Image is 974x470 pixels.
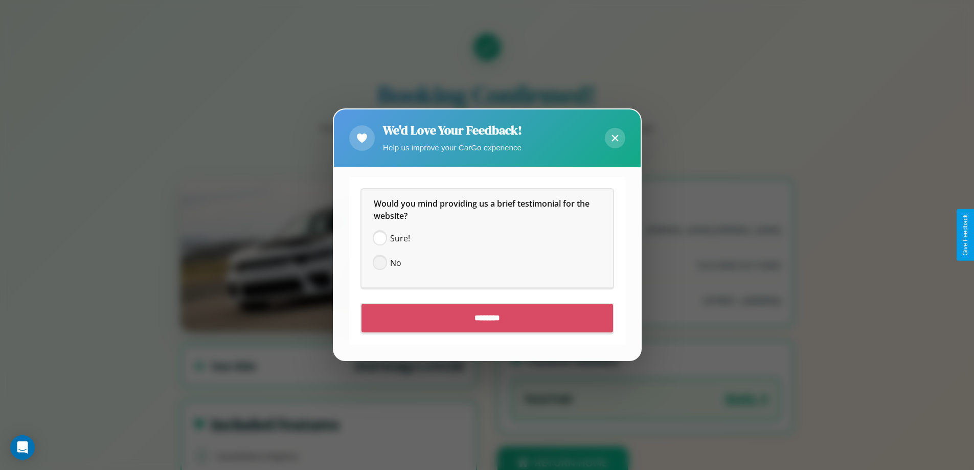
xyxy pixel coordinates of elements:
span: No [390,257,401,270]
p: Help us improve your CarGo experience [383,141,522,154]
div: Give Feedback [962,214,969,256]
div: Open Intercom Messenger [10,435,35,460]
h2: We'd Love Your Feedback! [383,122,522,139]
span: Sure! [390,233,410,245]
span: Would you mind providing us a brief testimonial for the website? [374,198,592,222]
